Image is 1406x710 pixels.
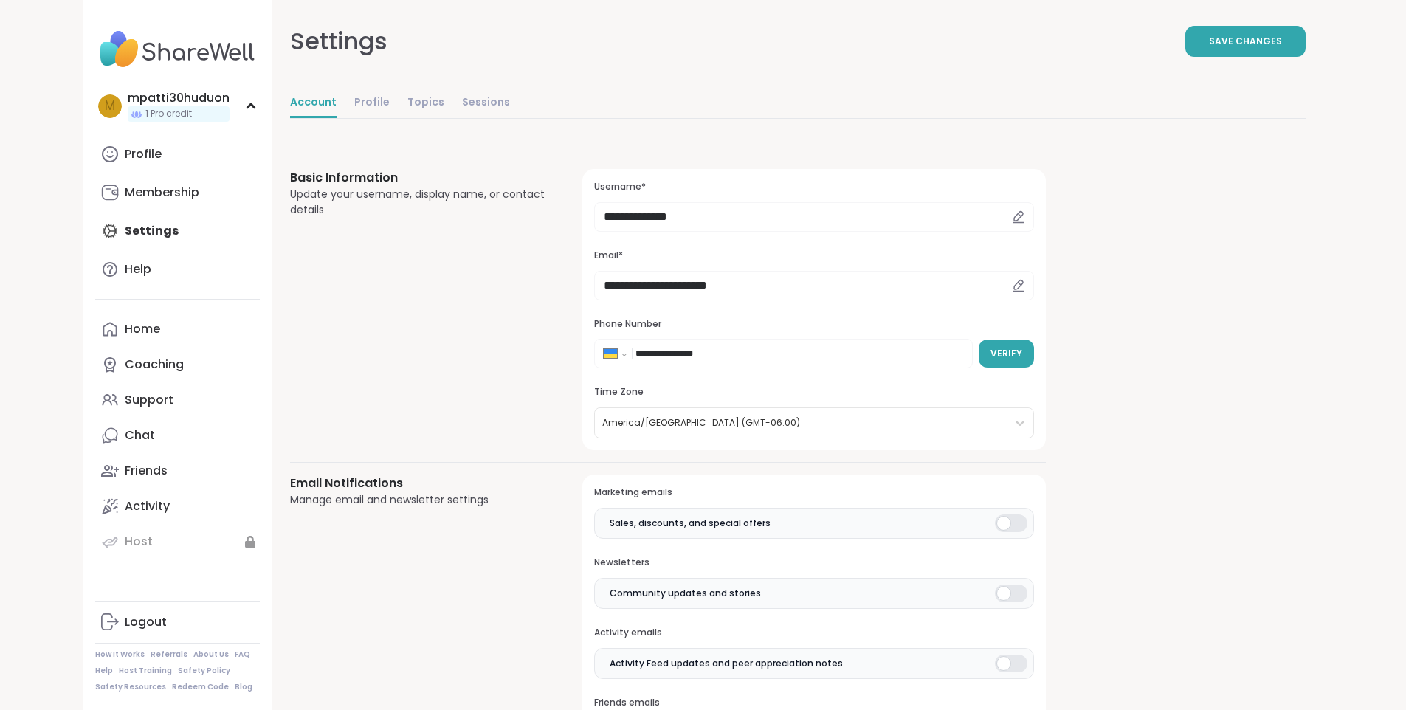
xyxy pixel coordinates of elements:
[95,347,260,382] a: Coaching
[95,175,260,210] a: Membership
[610,657,843,670] span: Activity Feed updates and peer appreciation notes
[95,649,145,660] a: How It Works
[594,486,1033,499] h3: Marketing emails
[125,534,153,550] div: Host
[178,666,230,676] a: Safety Policy
[610,587,761,600] span: Community updates and stories
[990,347,1022,360] span: Verify
[95,24,260,75] img: ShareWell Nav Logo
[610,517,771,530] span: Sales, discounts, and special offers
[594,386,1033,399] h3: Time Zone
[290,169,548,187] h3: Basic Information
[151,649,187,660] a: Referrals
[125,185,199,201] div: Membership
[172,682,229,692] a: Redeem Code
[290,24,387,59] div: Settings
[125,392,173,408] div: Support
[95,453,260,489] a: Friends
[290,492,548,508] div: Manage email and newsletter settings
[95,682,166,692] a: Safety Resources
[235,682,252,692] a: Blog
[594,249,1033,262] h3: Email*
[125,261,151,278] div: Help
[1185,26,1306,57] button: Save Changes
[594,697,1033,709] h3: Friends emails
[125,356,184,373] div: Coaching
[1209,35,1282,48] span: Save Changes
[594,627,1033,639] h3: Activity emails
[594,181,1033,193] h3: Username*
[594,318,1033,331] h3: Phone Number
[125,427,155,444] div: Chat
[95,524,260,559] a: Host
[95,418,260,453] a: Chat
[125,463,168,479] div: Friends
[119,666,172,676] a: Host Training
[145,108,192,120] span: 1 Pro credit
[95,382,260,418] a: Support
[125,321,160,337] div: Home
[95,137,260,172] a: Profile
[95,666,113,676] a: Help
[193,649,229,660] a: About Us
[105,97,115,116] span: m
[979,340,1034,368] button: Verify
[354,89,390,118] a: Profile
[290,475,548,492] h3: Email Notifications
[462,89,510,118] a: Sessions
[125,614,167,630] div: Logout
[95,311,260,347] a: Home
[407,89,444,118] a: Topics
[125,146,162,162] div: Profile
[128,90,230,106] div: mpatti30huduon
[95,252,260,287] a: Help
[290,187,548,218] div: Update your username, display name, or contact details
[95,489,260,524] a: Activity
[235,649,250,660] a: FAQ
[290,89,337,118] a: Account
[95,604,260,640] a: Logout
[594,556,1033,569] h3: Newsletters
[125,498,170,514] div: Activity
